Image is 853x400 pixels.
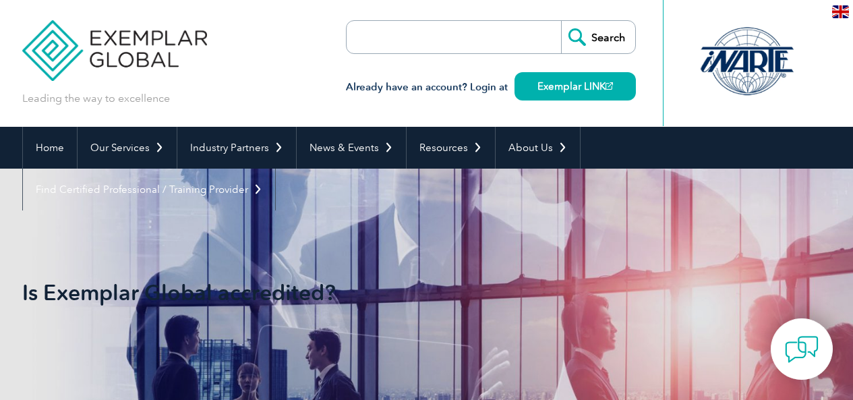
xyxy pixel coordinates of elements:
[22,91,170,106] p: Leading the way to excellence
[407,127,495,169] a: Resources
[514,72,636,101] a: Exemplar LINK
[832,5,849,18] img: en
[297,127,406,169] a: News & Events
[23,127,77,169] a: Home
[561,21,635,53] input: Search
[22,279,540,306] h1: Is Exemplar Global accredited?
[23,169,275,210] a: Find Certified Professional / Training Provider
[346,79,636,96] h3: Already have an account? Login at
[606,82,613,90] img: open_square.png
[785,333,819,366] img: contact-chat.png
[78,127,177,169] a: Our Services
[177,127,296,169] a: Industry Partners
[496,127,580,169] a: About Us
